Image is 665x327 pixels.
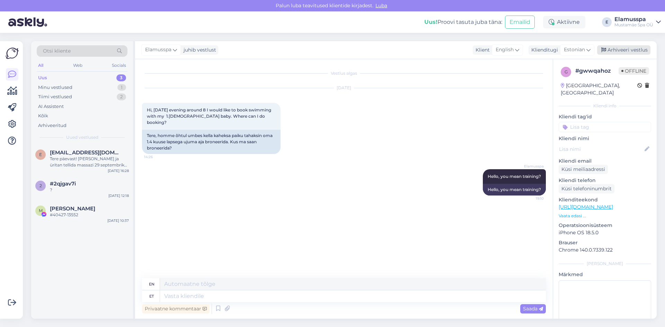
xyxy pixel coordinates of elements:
div: [GEOGRAPHIC_DATA], [GEOGRAPHIC_DATA] [561,82,637,97]
div: Küsi telefoninumbrit [559,184,614,193]
p: Brauser [559,239,651,246]
span: #2qjgav7i [50,181,76,187]
p: iPhone OS 18.5.0 [559,229,651,236]
span: 19:10 [518,196,544,201]
p: Klienditeekond [559,196,651,203]
span: 2 [39,183,42,188]
p: Kliendi email [559,157,651,165]
div: Elamusspa [614,17,653,22]
p: Operatsioonisüsteem [559,222,651,229]
div: Küsi meiliaadressi [559,165,608,174]
div: E [602,17,612,27]
div: [DATE] 10:37 [107,218,129,223]
div: Mustamäe Spa OÜ [614,22,653,28]
a: ElamusspaMustamäe Spa OÜ [614,17,661,28]
div: # gwwqahoz [575,67,619,75]
div: Klienditugi [529,46,558,54]
span: Luba [373,2,389,9]
span: emme35@mail.ru [50,149,122,156]
div: Tiimi vestlused [38,93,72,100]
div: Proovi tasuta juba täna: [424,18,502,26]
span: Hello, you mean training? [488,174,541,179]
div: Aktiivne [543,16,585,28]
div: Tere päevast! [PERSON_NAME] ja üritan tellida massazi 29 septembriks [PERSON_NAME] 14. Täidan kõi... [50,156,129,168]
span: Offline [619,67,649,75]
p: Kliendi nimi [559,135,651,142]
span: e [39,152,42,157]
div: et [149,290,154,302]
div: en [149,278,154,290]
p: Vaata edasi ... [559,213,651,219]
span: Elamusspa [145,46,171,54]
p: Kliendi tag'id [559,113,651,120]
div: Uus [38,74,47,81]
span: g [565,69,568,74]
div: Klient [473,46,490,54]
p: Kliendi telefon [559,177,651,184]
div: Privaatne kommentaar [142,304,210,314]
div: [DATE] [142,85,546,91]
a: [URL][DOMAIN_NAME] [559,204,613,210]
span: M [39,208,43,213]
div: [DATE] 12:18 [108,193,129,198]
span: Hi, [DATE] evening around 8 I would like to book swimming with my 1.[DEMOGRAPHIC_DATA] baby. Wher... [147,107,272,125]
div: Vestlus algas [142,70,546,76]
span: Uued vestlused [66,134,98,140]
div: Kõik [38,112,48,119]
p: Chrome 140.0.7339.122 [559,246,651,254]
div: 1 [117,84,126,91]
div: 3 [116,74,126,81]
div: Socials [110,61,127,70]
span: Otsi kliente [43,47,71,55]
span: 14:26 [144,154,170,160]
b: Uus! [424,19,437,25]
input: Lisa tag [559,122,651,132]
p: Märkmed [559,271,651,278]
span: Marina Saar [50,206,95,212]
input: Lisa nimi [559,145,643,153]
div: 2 [117,93,126,100]
div: [DATE] 16:28 [108,168,129,173]
div: ? [50,187,129,193]
button: Emailid [505,16,535,29]
div: Web [72,61,84,70]
div: juhib vestlust [181,46,216,54]
div: Minu vestlused [38,84,72,91]
span: English [496,46,514,54]
span: Estonian [564,46,585,54]
img: Askly Logo [6,47,19,60]
div: Arhiveeri vestlus [597,45,650,55]
div: Hello, you mean training? [483,184,546,196]
span: Saada [523,306,543,312]
div: #40427-13552 [50,212,129,218]
div: [PERSON_NAME] [559,261,651,267]
div: All [37,61,45,70]
div: Tere, homme õhtul umbes kella kaheksa paiku tahaksin oma 1.4 kuuse lapsega ujuma aja broneerida. ... [142,130,281,154]
div: AI Assistent [38,103,64,110]
div: Arhiveeritud [38,122,66,129]
span: Elamusspa [518,164,544,169]
div: Kliendi info [559,103,651,109]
